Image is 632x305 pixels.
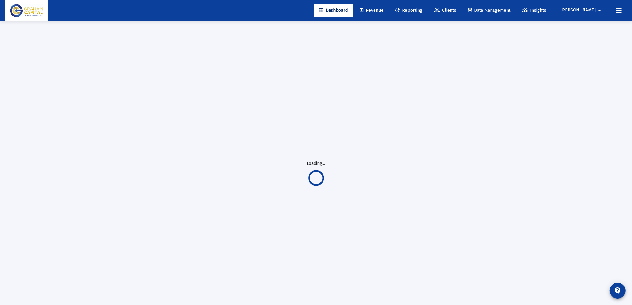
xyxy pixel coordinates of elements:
mat-icon: arrow_drop_down [596,4,603,17]
a: Insights [517,4,551,17]
span: Data Management [468,8,510,13]
span: Dashboard [319,8,348,13]
a: Data Management [463,4,516,17]
span: [PERSON_NAME] [561,8,596,13]
span: Revenue [360,8,383,13]
a: Clients [429,4,461,17]
a: Revenue [354,4,389,17]
span: Insights [522,8,546,13]
a: Dashboard [314,4,353,17]
mat-icon: contact_support [614,287,621,294]
img: Dashboard [10,4,43,17]
a: Reporting [390,4,428,17]
span: Clients [434,8,456,13]
button: [PERSON_NAME] [553,4,611,17]
span: Reporting [395,8,422,13]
